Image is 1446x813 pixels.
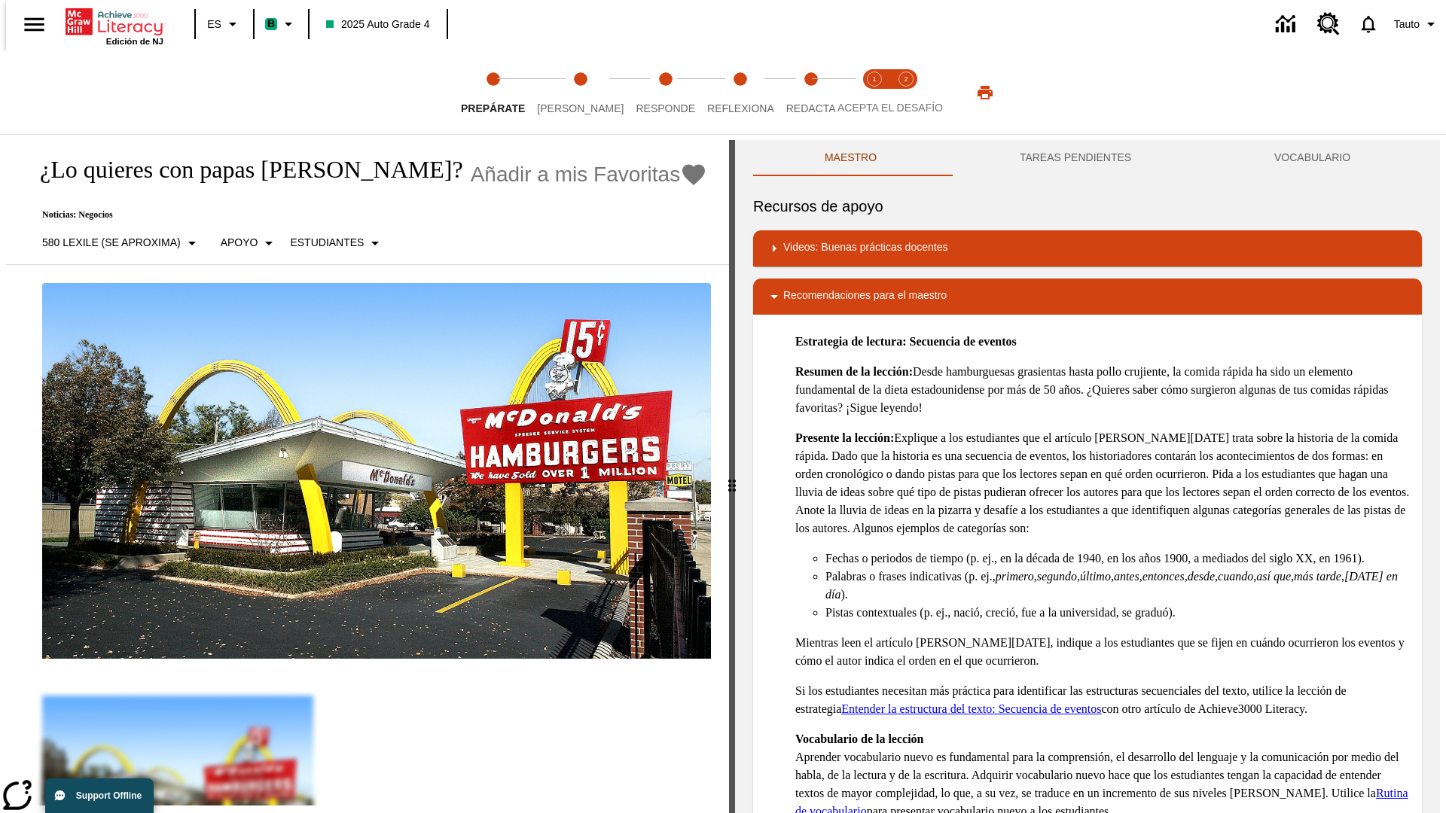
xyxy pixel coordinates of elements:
[753,140,1422,176] div: Instructional Panel Tabs
[735,140,1440,813] div: activity
[825,550,1410,568] li: Fechas o periodos de tiempo (p. ej., en la década de 1940, en los años 1900, a mediados del siglo...
[471,163,681,187] span: Añadir a mis Favoritas
[729,140,735,813] div: Pulsa la tecla de intro o la barra espaciadora y luego presiona las flechas de derecha e izquierd...
[36,230,207,257] button: Seleccione Lexile, 580 Lexile (Se aproxima)
[783,288,947,306] p: Recomendaciones para el maestro
[24,209,707,221] p: Noticias: Negocios
[996,570,1034,583] em: primero
[795,365,913,378] strong: Resumen de la lección:
[1188,570,1215,583] em: desde
[1203,140,1422,176] button: VOCABULARIO
[795,363,1410,417] p: Desde hamburguesas grasientas hasta pollo crujiente, la comida rápida ha sido un elemento fundame...
[284,230,390,257] button: Seleccionar estudiante
[795,431,894,444] strong: Presente la lección:
[695,51,786,134] button: Reflexiona step 4 of 5
[200,11,249,38] button: Lenguaje: ES, Selecciona un idioma
[42,235,181,251] p: 580 Lexile (Se aproxima)
[753,194,1422,218] h6: Recursos de apoyo
[1256,570,1291,583] em: así que
[1142,570,1185,583] em: entonces
[76,790,142,801] span: Support Offline
[825,604,1410,622] li: Pistas contextuales (p. ej., nació, creció, fue a la universidad, se graduó).
[1388,11,1446,38] button: Perfil/Configuración
[471,161,708,187] button: Añadir a mis Favoritas - ¿Lo quieres con papas fritas?
[774,51,848,134] button: Redacta step 5 of 5
[1114,570,1139,583] em: antes
[45,778,154,813] button: Support Offline
[795,335,1017,348] strong: Estrategia de lectura: Secuencia de eventos
[1080,570,1111,583] em: último
[636,102,695,114] span: Responde
[326,17,430,32] span: 2025 Auto Grade 4
[449,51,537,134] button: Prepárate step 1 of 5
[961,79,1009,106] button: Imprimir
[1394,17,1420,32] span: Tauto
[786,102,836,114] span: Redacta
[24,156,463,184] h1: ¿Lo quieres con papas [PERSON_NAME]?
[753,140,948,176] button: Maestro
[525,51,636,134] button: Lee step 2 of 5
[1349,5,1388,44] a: Notificaciones
[841,702,1101,715] a: Entender la estructura del texto: Secuencia de eventos
[795,732,924,745] strong: Vocabulario de la lección
[6,140,729,805] div: reading
[207,17,221,32] span: ES
[12,2,56,47] button: Abrir el menú lateral
[795,429,1410,537] p: Explique a los estudiantes que el artículo [PERSON_NAME][DATE] trata sobre la historia de la comi...
[753,230,1422,266] div: Videos: Buenas prácticas docentes
[267,14,275,33] span: B
[215,230,285,257] button: Tipo de apoyo, Apoyo
[837,102,943,114] span: ACEPTA EL DESAFÍO
[1218,570,1253,583] em: cuando
[461,102,525,114] span: Prepárate
[1308,4,1349,44] a: Centro de recursos, Se abrirá en una pestaña nueva.
[825,568,1410,604] li: Palabras o frases indicativas (p. ej., , , , , , , , , , ).
[42,283,711,659] img: Uno de los primeros locales de McDonald's, con el icónico letrero rojo y los arcos amarillos.
[259,11,304,38] button: Boost El color de la clase es verde menta. Cambiar el color de la clase.
[884,51,928,134] button: Acepta el desafío contesta step 2 of 2
[795,634,1410,670] p: Mientras leen el artículo [PERSON_NAME][DATE], indique a los estudiantes que se fijen en cuándo o...
[783,239,947,257] p: Videos: Buenas prácticas docentes
[221,235,258,251] p: Apoyo
[624,51,707,134] button: Responde step 3 of 5
[1267,4,1308,45] a: Centro de información
[853,51,896,134] button: Acepta el desafío lee step 1 of 2
[106,37,163,46] span: Edición de NJ
[66,5,163,46] div: Portada
[1037,570,1077,583] em: segundo
[1294,570,1341,583] em: más tarde
[872,75,876,83] text: 1
[537,102,624,114] span: [PERSON_NAME]
[795,682,1410,718] p: Si los estudiantes necesitan más práctica para identificar las estructuras secuenciales del texto...
[948,140,1203,176] button: TAREAS PENDIENTES
[290,235,364,251] p: Estudiantes
[904,75,908,83] text: 2
[707,102,774,114] span: Reflexiona
[753,279,1422,315] div: Recomendaciones para el maestro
